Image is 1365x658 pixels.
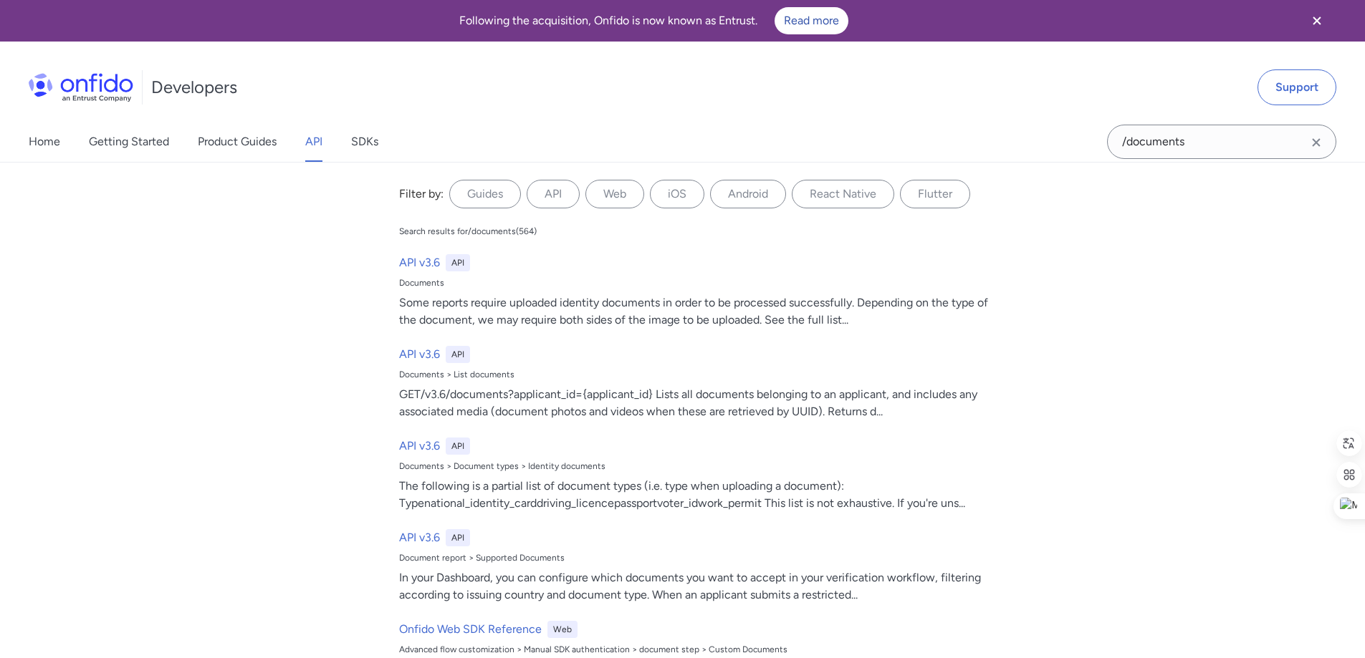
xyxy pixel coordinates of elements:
[399,254,440,271] h6: API v3.6
[399,346,440,363] h6: API v3.6
[446,437,470,455] div: API
[393,340,1007,426] a: API v3.6APIDocuments > List documentsGET/v3.6/documents?applicant_id={applicant_id} Lists all doc...
[547,621,578,638] div: Web
[446,346,470,363] div: API
[775,7,848,34] a: Read more
[449,180,521,208] label: Guides
[585,180,644,208] label: Web
[399,369,1001,380] div: Documents > List documents
[1308,134,1325,151] svg: Clear search field button
[527,180,580,208] label: API
[399,569,1001,604] div: In your Dashboard, you can configure which documents you want to accept in your verification work...
[650,180,704,208] label: iOS
[29,122,60,162] a: Home
[399,226,537,237] div: Search results for /documents ( 564 )
[305,122,322,162] a: API
[399,460,1001,472] div: Documents > Document types > Identity documents
[399,277,1001,289] div: Documents
[151,76,237,99] h1: Developers
[900,180,970,208] label: Flutter
[399,478,1001,512] div: The following is a partial list of document types (i.e. type when uploading a document): Typenati...
[1107,125,1336,159] input: Onfido search input field
[399,185,444,203] div: Filter by:
[89,122,169,162] a: Getting Started
[1308,12,1326,29] svg: Close banner
[1258,69,1336,105] a: Support
[446,529,470,546] div: API
[399,294,1001,329] div: Some reports require uploaded identity documents in order to be processed successfully. Depending...
[399,529,440,546] h6: API v3.6
[351,122,378,162] a: SDKs
[17,7,1290,34] div: Following the acquisition, Onfido is now known as Entrust.
[393,523,1007,609] a: API v3.6APIDocument report > Supported DocumentsIn your Dashboard, you can configure which docume...
[29,73,133,102] img: Onfido Logo
[399,437,440,455] h6: API v3.6
[792,180,894,208] label: React Native
[198,122,277,162] a: Product Guides
[399,644,1001,655] div: Advanced flow customization > Manual SDK authentication > document step > Custom Documents
[393,432,1007,518] a: API v3.6APIDocuments > Document types > Identity documentsThe following is a partial list of docu...
[710,180,786,208] label: Android
[1290,3,1344,39] button: Close banner
[446,254,470,271] div: API
[399,386,1001,420] div: GET/v3.6/documents?applicant_id={applicant_id} Lists all documents belonging to an applicant, and...
[393,248,1007,334] a: API v3.6APIDocumentsSome reports require uploaded identity documents in order to be processed suc...
[399,552,1001,563] div: Document report > Supported Documents
[399,621,542,638] h6: Onfido Web SDK Reference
